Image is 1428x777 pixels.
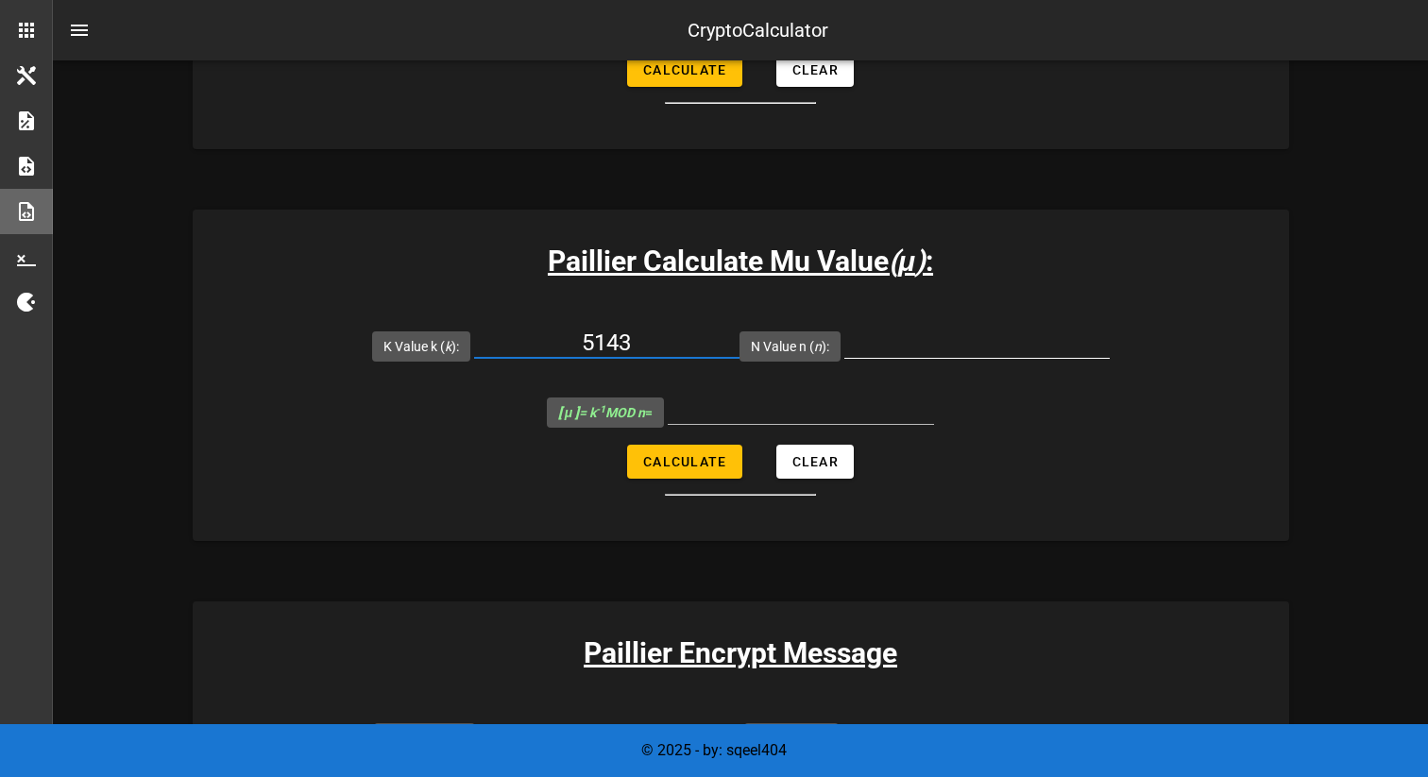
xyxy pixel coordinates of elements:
[627,53,741,87] button: Calculate
[445,339,451,354] i: k
[898,245,915,278] b: μ
[558,405,645,420] i: = k MOD n
[558,405,579,420] b: [ μ ]
[383,337,459,356] label: K Value k ( ):
[627,445,741,479] button: Calculate
[558,405,653,420] span: =
[642,62,726,77] span: Calculate
[889,245,926,278] i: ( )
[193,240,1289,282] h3: Paillier Calculate Mu Value :
[814,339,822,354] i: n
[791,62,839,77] span: Clear
[642,454,726,469] span: Calculate
[193,632,1289,674] h3: Paillier Encrypt Message
[751,337,829,356] label: N Value n ( ):
[776,53,854,87] button: Clear
[641,741,787,759] span: © 2025 - by: sqeel404
[688,16,828,44] div: CryptoCalculator
[791,454,839,469] span: Clear
[596,403,605,415] sup: -1
[57,8,102,53] button: nav-menu-toggle
[776,445,854,479] button: Clear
